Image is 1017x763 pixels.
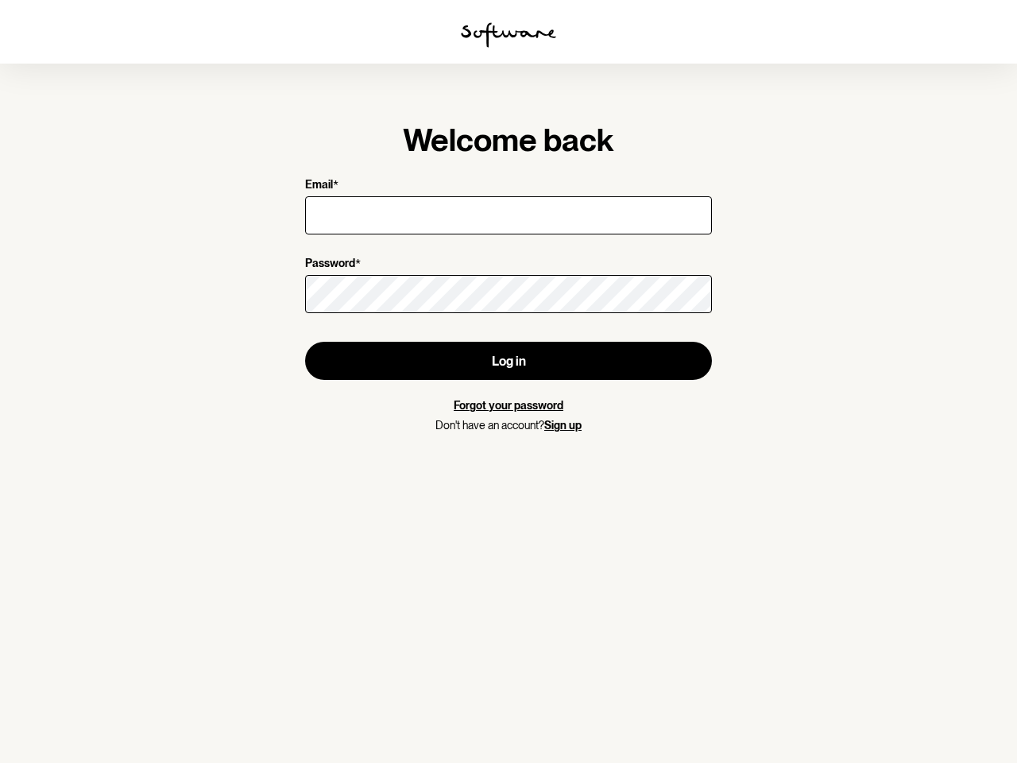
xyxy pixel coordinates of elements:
[454,399,563,412] a: Forgot your password
[461,22,556,48] img: software logo
[305,178,333,193] p: Email
[305,342,712,380] button: Log in
[305,257,355,272] p: Password
[305,121,712,159] h1: Welcome back
[305,419,712,432] p: Don't have an account?
[544,419,582,432] a: Sign up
